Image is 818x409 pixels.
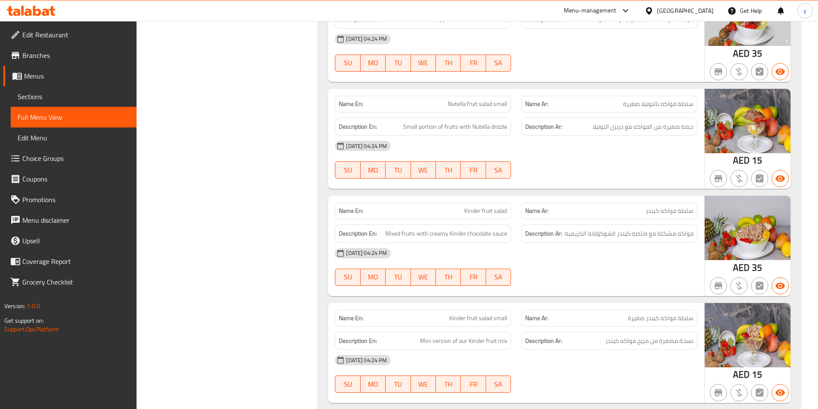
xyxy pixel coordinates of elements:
strong: Name Ar: [525,100,548,109]
button: TH [436,269,461,286]
button: Purchased item [730,170,748,187]
button: Not has choices [751,277,768,294]
span: TH [439,164,457,176]
span: FR [464,164,482,176]
a: Choice Groups [3,148,137,169]
span: MO [364,57,382,69]
a: Support.OpsPlatform [4,324,59,335]
button: Purchased item [730,63,748,80]
span: سلطة فواكه بالنوتيلا صغيرة [623,100,693,109]
span: Choice Groups [22,153,130,164]
span: Mini version of our Kinder fruit mix [420,336,507,346]
span: WE [414,378,432,391]
span: Get support on: [4,315,44,326]
span: Kinder fruit salad [464,206,507,215]
span: FR [464,378,482,391]
strong: Description Ar: [525,14,562,25]
button: Not branch specific item [710,63,727,80]
span: SU [339,271,357,283]
button: SU [335,376,360,393]
span: 1.0.0 [27,300,40,312]
button: TH [436,161,461,179]
span: Menus [24,71,130,81]
span: سلطة فواكه كيندر صغيرة [628,314,693,323]
a: Menus [3,66,137,86]
button: WE [411,55,436,72]
a: Menu disclaimer [3,210,137,230]
a: Coupons [3,169,137,189]
span: AED [733,366,750,383]
a: Edit Restaurant [3,24,137,45]
button: Purchased item [730,384,748,401]
button: MO [361,55,386,72]
span: Edit Restaurant [22,30,130,40]
span: SU [339,57,357,69]
span: [DATE] 04:24 PM [343,249,390,257]
span: AED [733,45,750,62]
span: Grocery Checklist [22,277,130,287]
strong: Description En: [339,228,377,239]
button: MO [361,161,386,179]
span: Sections [18,91,130,102]
button: WE [411,161,436,179]
strong: Description En: [339,121,377,132]
span: y [803,6,806,15]
a: Grocery Checklist [3,272,137,292]
span: TU [389,164,407,176]
span: Coverage Report [22,256,130,267]
strong: Description Ar: [525,228,562,239]
button: SA [486,55,511,72]
button: SA [486,161,511,179]
span: FR [464,57,482,69]
span: TH [439,378,457,391]
span: Version: [4,300,25,312]
button: WE [411,376,436,393]
span: SA [490,164,508,176]
a: Branches [3,45,137,66]
span: Edit Menu [18,133,130,143]
span: 35 [752,259,762,276]
span: Nutella fruit salad small [448,100,507,109]
img: Kinder_fruit_salad638953728926483088.jpg [705,196,791,260]
span: SA [490,271,508,283]
button: SA [486,269,511,286]
span: Full Menu View [18,112,130,122]
button: Not has choices [751,170,768,187]
button: Not branch specific item [710,277,727,294]
span: 15 [752,366,762,383]
strong: Name Ar: [525,206,548,215]
span: WE [414,57,432,69]
span: Upsell [22,236,130,246]
span: Promotions [22,194,130,205]
button: SU [335,161,360,179]
button: Available [772,384,789,401]
span: MO [364,271,382,283]
span: Coupons [22,174,130,184]
button: TH [436,55,461,72]
span: TH [439,57,457,69]
strong: Description Ar: [525,121,562,132]
span: TU [389,271,407,283]
button: FR [461,269,486,286]
span: 35 [752,45,762,62]
strong: Name En: [339,100,363,109]
button: Not has choices [751,384,768,401]
span: [DATE] 04:24 PM [343,356,390,364]
span: Kinder fruit salad small [449,314,507,323]
span: TU [389,378,407,391]
a: Sections [11,86,137,107]
button: SU [335,269,360,286]
button: Available [772,63,789,80]
button: TU [386,55,411,72]
span: AED [733,259,750,276]
button: Not has choices [751,63,768,80]
div: Menu-management [564,6,617,16]
button: TU [386,376,411,393]
span: SU [339,164,357,176]
span: WE [414,271,432,283]
button: SU [335,55,360,72]
span: SU [339,378,357,391]
span: سلطة فواكه كيندر [646,206,693,215]
a: Edit Menu [11,127,137,148]
strong: Name En: [339,206,363,215]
